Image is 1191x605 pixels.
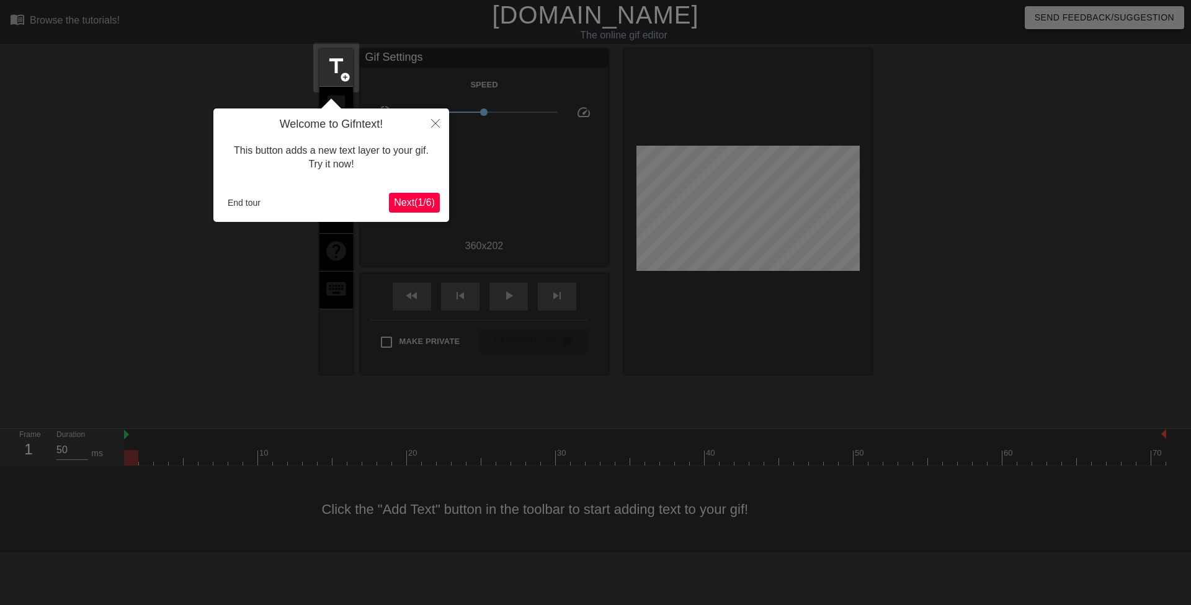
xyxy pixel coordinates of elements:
[223,118,440,131] h4: Welcome to Gifntext!
[422,108,449,137] button: Close
[389,193,440,213] button: Next
[223,131,440,184] div: This button adds a new text layer to your gif. Try it now!
[394,197,435,208] span: Next ( 1 / 6 )
[223,193,265,212] button: End tour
